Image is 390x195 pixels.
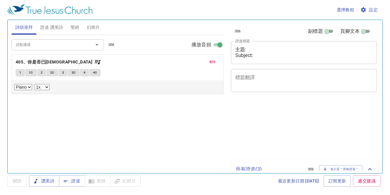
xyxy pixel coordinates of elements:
[236,166,303,173] p: 所有證道 ( 3 )
[15,24,33,31] span: 詩頌崇拜
[105,41,118,48] button: 清除
[308,166,314,172] span: 清除
[25,69,37,76] button: 1C
[68,69,80,76] button: 3C
[231,159,378,179] div: 所有證道(3)清除加入至＂所有證道＂
[40,24,63,31] span: 證道 讚美詩
[324,175,351,187] a: 訂閱更新
[46,69,58,76] button: 2C
[87,24,100,31] span: 幻燈片
[93,70,97,75] span: 4C
[80,69,89,76] button: 4
[108,42,115,48] span: 清除
[71,24,80,31] span: 聖經
[278,177,319,185] span: 最近更新日期 [DATE]
[72,70,76,75] span: 3C
[191,41,211,48] span: 播放音頻
[340,28,360,35] span: 頁腳文本
[37,69,46,76] button: 2
[210,59,216,65] span: 刪除
[7,4,92,15] img: True Jesus Church
[359,4,380,16] button: 設定
[323,166,359,172] span: 加入至＂所有證道＂
[206,58,220,66] button: 刪除
[84,70,85,75] span: 4
[304,166,318,173] button: 清除
[353,175,381,187] a: 遞交建議
[334,4,357,16] button: 選擇教程
[362,6,378,14] span: 設定
[16,58,92,66] b: 405、你是否已[DEMOGRAPHIC_DATA]
[358,177,376,185] span: 遞交建議
[14,84,32,90] select: Select Track
[64,177,80,185] span: 證道
[235,29,241,34] span: 清除
[337,6,355,14] span: 選擇教程
[19,70,21,75] span: 1
[16,69,25,76] button: 1
[329,177,346,185] span: 訂閱更新
[319,165,363,173] button: 加入至＂所有證道＂
[231,28,245,35] button: 清除
[58,69,68,76] button: 3
[59,175,85,187] button: 證道
[276,175,321,187] a: 最近更新日期 [DATE]
[228,98,348,157] iframe: from-child
[93,40,101,49] button: Open
[41,70,43,75] span: 2
[35,84,50,90] select: Playback Rate
[16,58,101,66] button: 405、你是否已[DEMOGRAPHIC_DATA]
[235,47,373,58] textarea: 主題: Subject:
[62,70,64,75] span: 3
[34,177,54,185] span: 讚美詩
[89,69,101,76] button: 4C
[50,70,54,75] span: 2C
[308,28,323,35] span: 副標題
[29,70,33,75] span: 1C
[29,175,59,187] button: 讚美詩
